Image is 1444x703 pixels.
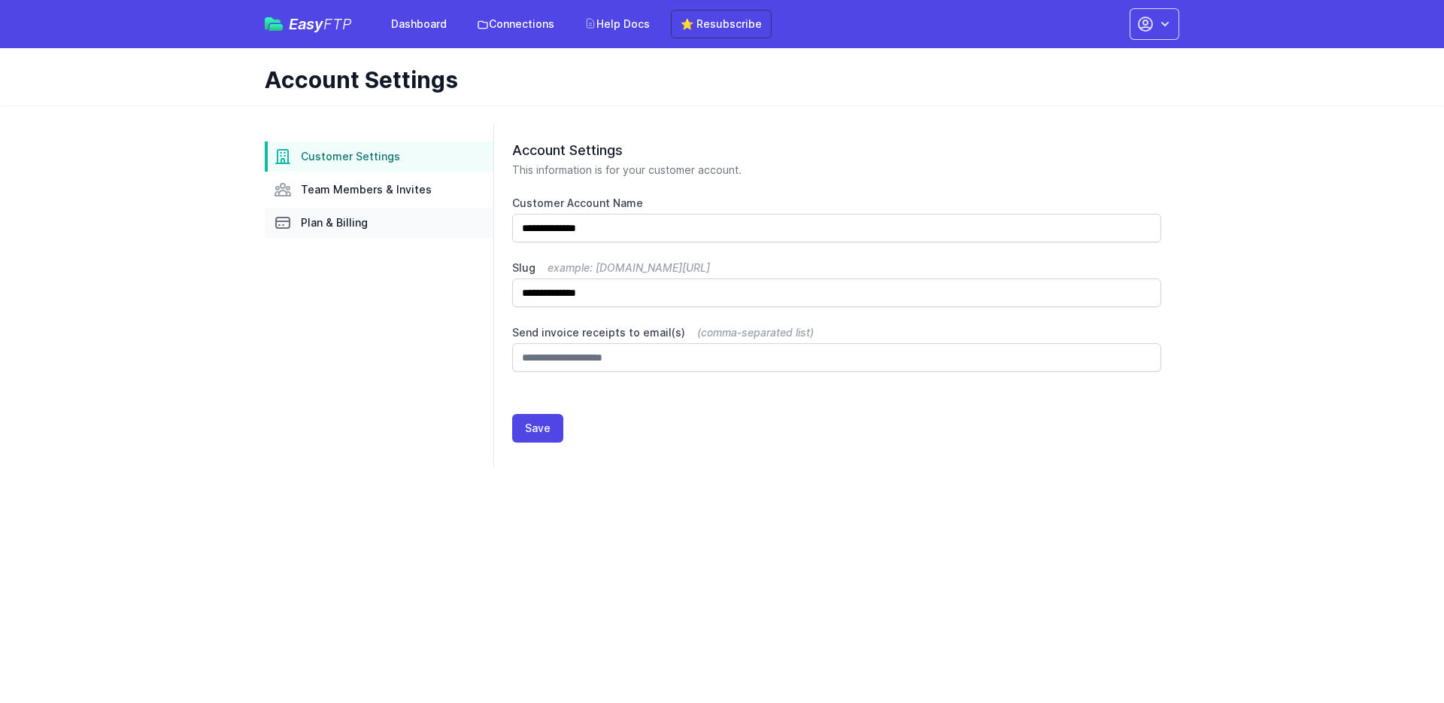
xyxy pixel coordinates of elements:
[671,10,772,38] a: ⭐ Resubscribe
[301,149,400,164] span: Customer Settings
[265,175,493,205] a: Team Members & Invites
[323,15,352,33] span: FTP
[382,11,456,38] a: Dashboard
[548,261,710,274] span: example: [DOMAIN_NAME][URL]
[468,11,563,38] a: Connections
[575,11,659,38] a: Help Docs
[265,142,493,172] a: Customer Settings
[265,17,352,32] a: EasyFTP
[1369,628,1426,685] iframe: Drift Widget Chat Controller
[265,17,283,31] img: easyftp_logo.png
[301,215,368,230] span: Plan & Billing
[512,163,1161,178] p: This information is for your customer account.
[512,196,1161,211] label: Customer Account Name
[512,142,1161,160] h2: Account Settings
[512,260,1161,275] label: Slug
[301,182,432,197] span: Team Members & Invites
[265,66,1167,93] h1: Account Settings
[265,208,493,238] a: Plan & Billing
[512,325,1161,340] label: Send invoice receipts to email(s)
[697,326,814,339] span: (comma-separated list)
[512,414,563,443] button: Save
[289,17,352,32] span: Easy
